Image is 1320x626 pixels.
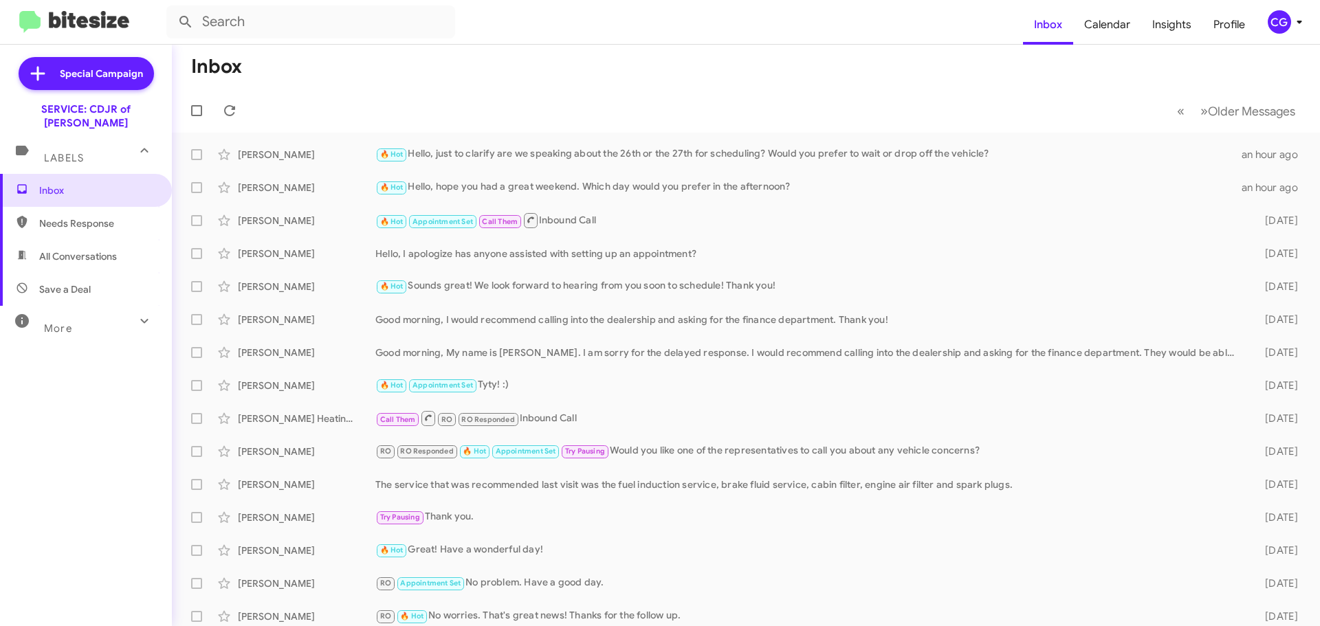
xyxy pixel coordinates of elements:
[1202,5,1256,45] a: Profile
[238,346,375,359] div: [PERSON_NAME]
[1243,280,1309,293] div: [DATE]
[400,612,423,621] span: 🔥 Hot
[375,608,1243,624] div: No worries. That's great news! Thanks for the follow up.
[380,415,416,424] span: Call Them
[1268,10,1291,34] div: CG
[1242,148,1309,161] div: an hour ago
[238,544,375,557] div: [PERSON_NAME]
[565,447,605,456] span: Try Pausing
[1243,412,1309,425] div: [DATE]
[1243,214,1309,227] div: [DATE]
[238,610,375,623] div: [PERSON_NAME]
[375,377,1243,393] div: Tyty! :)
[1169,97,1193,125] button: Previous
[238,577,375,590] div: [PERSON_NAME]
[1192,97,1303,125] button: Next
[380,183,404,192] span: 🔥 Hot
[1243,379,1309,392] div: [DATE]
[412,381,473,390] span: Appointment Set
[238,445,375,458] div: [PERSON_NAME]
[1242,181,1309,194] div: an hour ago
[380,546,404,555] span: 🔥 Hot
[60,67,143,80] span: Special Campaign
[1177,102,1185,120] span: «
[375,509,1243,525] div: Thank you.
[375,278,1243,294] div: Sounds great! We look forward to hearing from you soon to schedule! Thank you!
[1243,544,1309,557] div: [DATE]
[380,447,391,456] span: RO
[380,612,391,621] span: RO
[375,478,1243,491] div: The service that was recommended last visit was the fuel induction service, brake fluid service, ...
[1243,247,1309,260] div: [DATE]
[39,216,156,230] span: Needs Response
[44,152,84,164] span: Labels
[1243,445,1309,458] div: [DATE]
[375,575,1243,591] div: No problem. Have a good day.
[1208,104,1295,119] span: Older Messages
[1243,610,1309,623] div: [DATE]
[1073,5,1141,45] a: Calendar
[375,212,1243,229] div: Inbound Call
[380,217,404,226] span: 🔥 Hot
[238,379,375,392] div: [PERSON_NAME]
[39,282,91,296] span: Save a Deal
[1243,313,1309,326] div: [DATE]
[1243,478,1309,491] div: [DATE]
[19,57,154,90] a: Special Campaign
[463,447,486,456] span: 🔥 Hot
[380,282,404,291] span: 🔥 Hot
[166,5,455,38] input: Search
[1243,346,1309,359] div: [DATE]
[375,247,1243,260] div: Hello, I apologize has anyone assisted with setting up an appointment?
[238,148,375,161] div: [PERSON_NAME]
[238,313,375,326] div: [PERSON_NAME]
[400,579,461,588] span: Appointment Set
[375,443,1243,459] div: Would you like one of the representatives to call you about any vehicle concerns?
[441,415,452,424] span: RO
[375,146,1242,162] div: Hello, just to clarify are we speaking about the 26th or the 27th for scheduling? Would you prefe...
[380,513,420,522] span: Try Pausing
[380,150,404,159] span: 🔥 Hot
[461,415,514,424] span: RO Responded
[380,579,391,588] span: RO
[380,381,404,390] span: 🔥 Hot
[238,511,375,524] div: [PERSON_NAME]
[191,56,242,78] h1: Inbox
[1256,10,1305,34] button: CG
[412,217,473,226] span: Appointment Set
[375,313,1243,326] div: Good morning, I would recommend calling into the dealership and asking for the finance department...
[238,214,375,227] div: [PERSON_NAME]
[375,346,1243,359] div: Good morning, My name is [PERSON_NAME]. I am sorry for the delayed response. I would recommend ca...
[1200,102,1208,120] span: »
[238,280,375,293] div: [PERSON_NAME]
[238,247,375,260] div: [PERSON_NAME]
[1169,97,1303,125] nav: Page navigation example
[375,179,1242,195] div: Hello, hope you had a great weekend. Which day would you prefer in the afternoon?
[39,183,156,197] span: Inbox
[238,181,375,194] div: [PERSON_NAME]
[1243,577,1309,590] div: [DATE]
[375,410,1243,427] div: Inbound Call
[44,322,72,335] span: More
[1243,511,1309,524] div: [DATE]
[375,542,1243,558] div: Great! Have a wonderful day!
[400,447,453,456] span: RO Responded
[238,412,375,425] div: [PERSON_NAME] Heating And Air
[1141,5,1202,45] a: Insights
[1023,5,1073,45] a: Inbox
[496,447,556,456] span: Appointment Set
[238,478,375,491] div: [PERSON_NAME]
[482,217,518,226] span: Call Them
[39,249,117,263] span: All Conversations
